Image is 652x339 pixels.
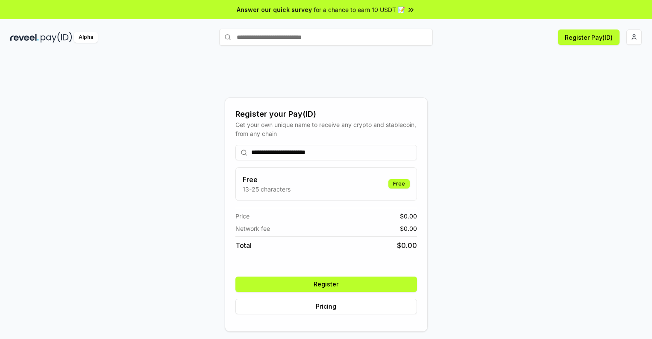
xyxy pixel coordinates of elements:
[235,299,417,314] button: Pricing
[74,32,98,43] div: Alpha
[388,179,410,189] div: Free
[314,5,405,14] span: for a chance to earn 10 USDT 📝
[235,108,417,120] div: Register your Pay(ID)
[243,174,291,185] h3: Free
[235,212,250,221] span: Price
[235,277,417,292] button: Register
[41,32,72,43] img: pay_id
[10,32,39,43] img: reveel_dark
[400,212,417,221] span: $ 0.00
[235,224,270,233] span: Network fee
[400,224,417,233] span: $ 0.00
[558,29,620,45] button: Register Pay(ID)
[237,5,312,14] span: Answer our quick survey
[235,120,417,138] div: Get your own unique name to receive any crypto and stablecoin, from any chain
[235,240,252,251] span: Total
[243,185,291,194] p: 13-25 characters
[397,240,417,251] span: $ 0.00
